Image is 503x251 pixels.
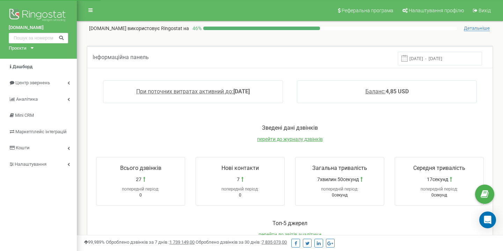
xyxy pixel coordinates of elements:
span: Баланс: [365,88,386,95]
div: Open Intercom Messenger [479,211,496,228]
span: 0секунд [431,193,447,198]
span: попередній період: [421,187,458,192]
span: Вихід [479,8,491,13]
span: Реферальна програма [342,8,393,13]
span: Toп-5 джерел [272,220,307,227]
span: попередній період: [122,187,159,192]
span: Оброблено дзвінків за 30 днів : [196,239,287,245]
span: Маркетплейс інтеграцій [15,129,67,134]
span: 0секунд [332,193,348,198]
p: [DOMAIN_NAME] [89,25,189,32]
span: Всього дзвінків [120,165,161,171]
span: попередній період: [221,187,259,192]
span: попередній період: [321,187,358,192]
a: перейти до звітів аналітики [258,232,321,237]
a: Баланс:4,85 USD [365,88,409,95]
span: 0 [139,193,142,198]
span: Mini CRM [15,113,34,118]
span: Центр звернень [15,80,50,85]
span: Налаштування [15,162,46,167]
input: Пошук за номером [9,33,68,43]
p: 46 % [189,25,203,32]
span: 7 [237,176,240,183]
span: 27 [136,176,141,183]
span: 7хвилин 50секунд [317,176,359,183]
a: [DOMAIN_NAME] [9,24,68,31]
a: При поточних витратах активний до:[DATE] [136,88,250,95]
span: Середня тривалість [413,165,465,171]
span: Дашборд [13,64,32,69]
u: 1 739 149,00 [169,239,195,245]
div: Проєкти [9,45,27,52]
a: перейти до журналу дзвінків [257,136,323,142]
span: Загальна тривалість [312,165,367,171]
span: Кошти [16,145,30,150]
u: 7 835 073,00 [262,239,287,245]
img: Ringostat logo [9,7,68,24]
span: Аналiтика [16,96,38,102]
span: Інформаційна панель [93,54,149,60]
span: 99,989% [84,239,105,245]
span: При поточних витратах активний до: [136,88,233,95]
span: Зведені дані дзвінків [262,124,318,131]
span: використовує Ringostat на [127,26,189,31]
span: 0 [239,193,241,198]
span: 17секунд [427,176,448,183]
span: Детальніше [464,26,490,31]
span: Налаштування профілю [409,8,464,13]
span: Нові контакти [221,165,259,171]
span: Оброблено дзвінків за 7 днів : [106,239,195,245]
